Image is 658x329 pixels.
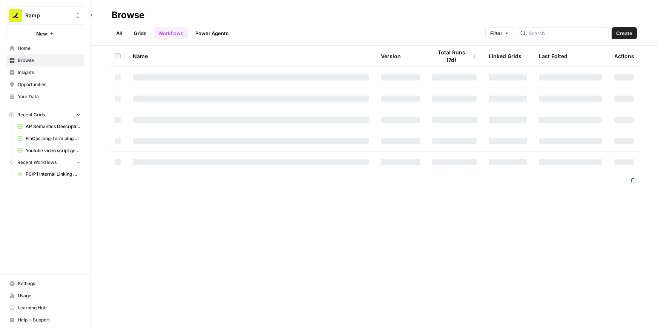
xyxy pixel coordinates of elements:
[26,147,81,154] span: Youtube video script generator
[154,27,188,39] a: Workflows
[18,93,81,100] span: Your Data
[26,123,81,130] span: AP Semantics Descriptions
[133,46,369,66] div: Name
[36,30,47,37] span: New
[17,159,57,166] span: Recent Workflows
[539,46,568,66] div: Last Edited
[18,69,81,76] span: Insights
[432,46,477,66] div: Total Runs (7d)
[129,27,151,39] a: Grids
[112,9,144,21] div: Browse
[17,111,45,118] span: Recent Grids
[18,45,81,52] span: Home
[26,171,81,178] span: P0/P1 Internal Linking Workflow
[485,27,514,39] button: Filter
[6,91,84,103] a: Your Data
[6,28,84,39] button: New
[9,9,22,22] img: Ramp Logo
[489,46,521,66] div: Linked Grids
[14,168,84,180] a: P0/P1 Internal Linking Workflow
[14,120,84,133] a: AP Semantics Descriptions
[529,29,605,37] input: Search
[18,57,81,64] span: Browse
[25,12,71,19] span: Ramp
[6,302,84,314] a: Learning Hub
[612,27,637,39] button: Create
[614,46,634,66] div: Actions
[6,290,84,302] a: Usage
[18,280,81,287] span: Settings
[6,278,84,290] a: Settings
[6,6,84,25] button: Workspace: Ramp
[6,42,84,54] a: Home
[6,157,84,168] button: Recent Workflows
[18,317,81,323] span: Help + Support
[18,81,81,88] span: Opportunities
[18,304,81,311] span: Learning Hub
[18,292,81,299] span: Usage
[6,66,84,79] a: Insights
[191,27,233,39] a: Power Agents
[6,314,84,326] button: Help + Support
[26,135,81,142] span: FinOps long-form plug generator -> Publish Sanity updates
[6,54,84,66] a: Browse
[6,109,84,120] button: Recent Grids
[14,145,84,157] a: Youtube video script generator
[6,79,84,91] a: Opportunities
[381,46,401,66] div: Version
[14,133,84,145] a: FinOps long-form plug generator -> Publish Sanity updates
[490,29,502,37] span: Filter
[112,27,126,39] a: All
[616,29,632,37] span: Create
